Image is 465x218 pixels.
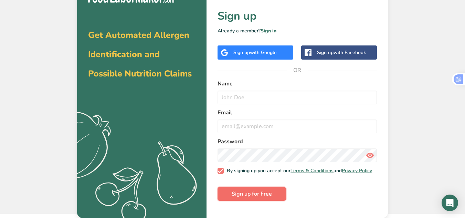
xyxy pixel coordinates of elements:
span: with Google [250,49,277,56]
input: email@example.com [218,120,377,133]
span: with Facebook [334,49,366,56]
span: Sign up for Free [232,190,272,198]
a: Terms & Conditions [290,167,334,174]
a: Privacy Policy [342,167,372,174]
button: Sign up for Free [218,187,286,201]
span: Get Automated Allergen Identification and Possible Nutrition Claims [88,29,192,80]
label: Email [218,108,377,117]
span: OR [287,60,308,81]
span: By signing up you accept our and [224,168,372,174]
a: Sign in [261,28,276,34]
div: Sign up [317,49,366,56]
p: Already a member? [218,27,377,34]
label: Name [218,80,377,88]
label: Password [218,137,377,146]
div: Sign up [233,49,277,56]
div: Open Intercom Messenger [442,195,458,211]
h1: Sign up [218,8,377,24]
input: John Doe [218,91,377,104]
